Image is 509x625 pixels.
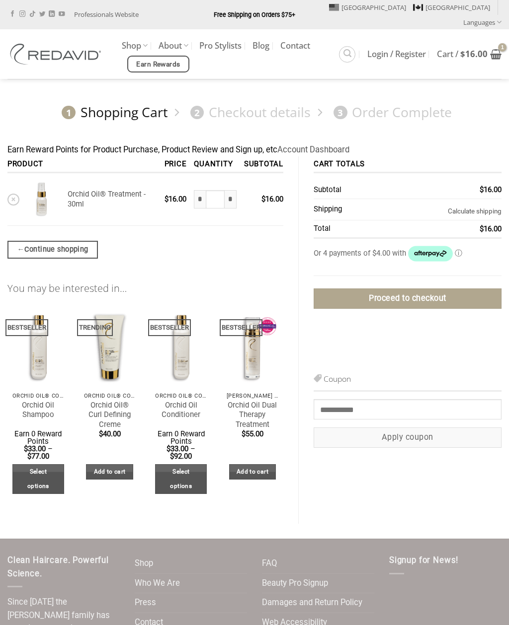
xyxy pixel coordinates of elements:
[389,556,458,565] span: Signup for News!
[68,190,146,208] a: Orchid Oil® Treatment - 30ml
[7,556,109,578] span: Clean Haircare. Powerful Science.
[23,181,60,218] img: Orchid Oil® Treatment - 30ml
[225,190,237,209] input: Increase quantity of Orchid Oil® Treatment - 30ml
[227,401,278,429] a: Orchid Oil Dual Therapy Treatment
[24,444,28,453] span: $
[222,304,283,386] img: REDAVID Orchid Oil Dual Therapy ~ Award Winning Curl Care
[7,156,161,173] th: Product
[314,373,502,392] h3: Coupon
[150,304,212,386] img: REDAVID Orchid Oil Conditioner
[437,43,502,65] a: View cart
[84,393,136,399] p: Orchid Oil® Collection
[49,11,55,18] a: Follow on LinkedIn
[7,304,69,386] img: REDAVID Orchid Oil Shampoo
[79,304,141,386] img: REDAVID Orchid Oil Curl Defining Creme
[167,444,188,453] bdi: 33.00
[127,56,189,72] a: Earn Rewards
[135,554,153,573] a: Shop
[199,37,242,55] a: Pro Stylists
[314,288,502,309] a: Proceed to checkout
[48,444,53,453] span: –
[367,50,426,58] span: Login / Register
[161,156,190,173] th: Price
[167,444,170,453] span: $
[339,46,355,63] a: Search
[227,393,278,399] p: [PERSON_NAME] and Shine
[7,44,107,65] img: REDAVID Salon Products | United States
[194,190,206,209] input: Reduce quantity of Orchid Oil® Treatment - 30ml
[190,106,204,120] span: 2
[14,429,62,446] span: Earn 0 Reward Points
[242,429,263,438] bdi: 55.00
[480,185,484,194] span: $
[253,37,269,55] a: Blog
[314,249,408,258] span: Or 4 payments of $4.00 with
[19,11,25,18] a: Follow on Instagram
[242,429,246,438] span: $
[170,452,174,461] span: $
[29,11,35,18] a: Follow on TikTok
[324,341,502,360] iframe: PayPal-paylater
[12,401,64,420] a: Orchid Oil Shampoo
[27,452,31,461] span: $
[155,464,207,494] a: Select options for “Orchid Oil Conditioner”
[57,104,168,121] a: 1Shopping Cart
[12,393,64,399] p: Orchid Oil® Collection
[155,401,207,420] a: Orchid Oil Conditioner
[314,427,502,448] button: Apply coupon
[280,37,310,55] a: Contact
[190,156,240,173] th: Quantity
[62,106,76,120] span: 1
[165,195,186,204] bdi: 16.00
[84,401,136,429] a: Orchid Oil® Curl Defining Creme
[7,194,19,206] a: Remove Orchid Oil® Treatment - 30ml from cart
[455,249,462,258] a: Information - Opens a dialog
[229,464,276,480] a: Add to cart: “Orchid Oil Dual Therapy Treatment”
[39,11,45,18] a: Follow on Twitter
[7,143,502,157] div: Earn Reward Points for Product Purchase, Product Review and Sign up, etc
[185,104,311,121] a: 2Checkout details
[480,185,502,194] bdi: 16.00
[27,452,49,461] bdi: 77.00
[136,59,180,70] span: Earn Rewards
[262,593,362,613] a: Damages and Return Policy
[261,195,265,204] span: $
[314,220,381,239] th: Total
[155,393,207,399] p: Orchid Oil® Collection
[437,50,488,58] span: Cart /
[262,554,277,573] a: FAQ
[262,574,328,593] a: Beauty Pro Signup
[214,11,295,18] strong: Free Shipping on Orders $75+
[240,156,283,173] th: Subtotal
[159,36,188,55] a: About
[480,224,502,233] bdi: 16.00
[190,444,195,453] span: –
[135,574,180,593] a: Who We Are
[165,195,169,204] span: $
[86,464,133,480] a: Add to cart: “Orchid Oil® Curl Defining Creme”
[206,190,224,209] input: Product quantity
[460,48,488,60] bdi: 16.00
[448,208,502,215] a: Calculate shipping
[59,11,65,18] a: Follow on YouTube
[158,429,205,446] span: Earn 0 Reward Points
[314,182,381,199] th: Subtotal
[314,199,381,220] th: Shipping
[277,145,349,154] a: Account Dashboard
[463,15,502,29] a: Languages
[12,464,64,494] a: Select options for “Orchid Oil Shampoo”
[9,11,15,18] a: Follow on Facebook
[7,282,283,295] h2: You may be interested in…
[122,36,148,55] a: Shop
[367,45,426,63] a: Login / Register
[7,96,502,129] nav: Checkout steps
[99,429,121,438] bdi: 40.00
[99,429,103,438] span: $
[7,241,98,259] a: Continue shopping
[74,7,139,22] a: Professionals Website
[135,593,156,613] a: Press
[24,444,46,453] bdi: 33.00
[314,156,502,173] th: Cart totals
[460,48,465,60] span: $
[324,317,502,337] iframe: PayPal-paypal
